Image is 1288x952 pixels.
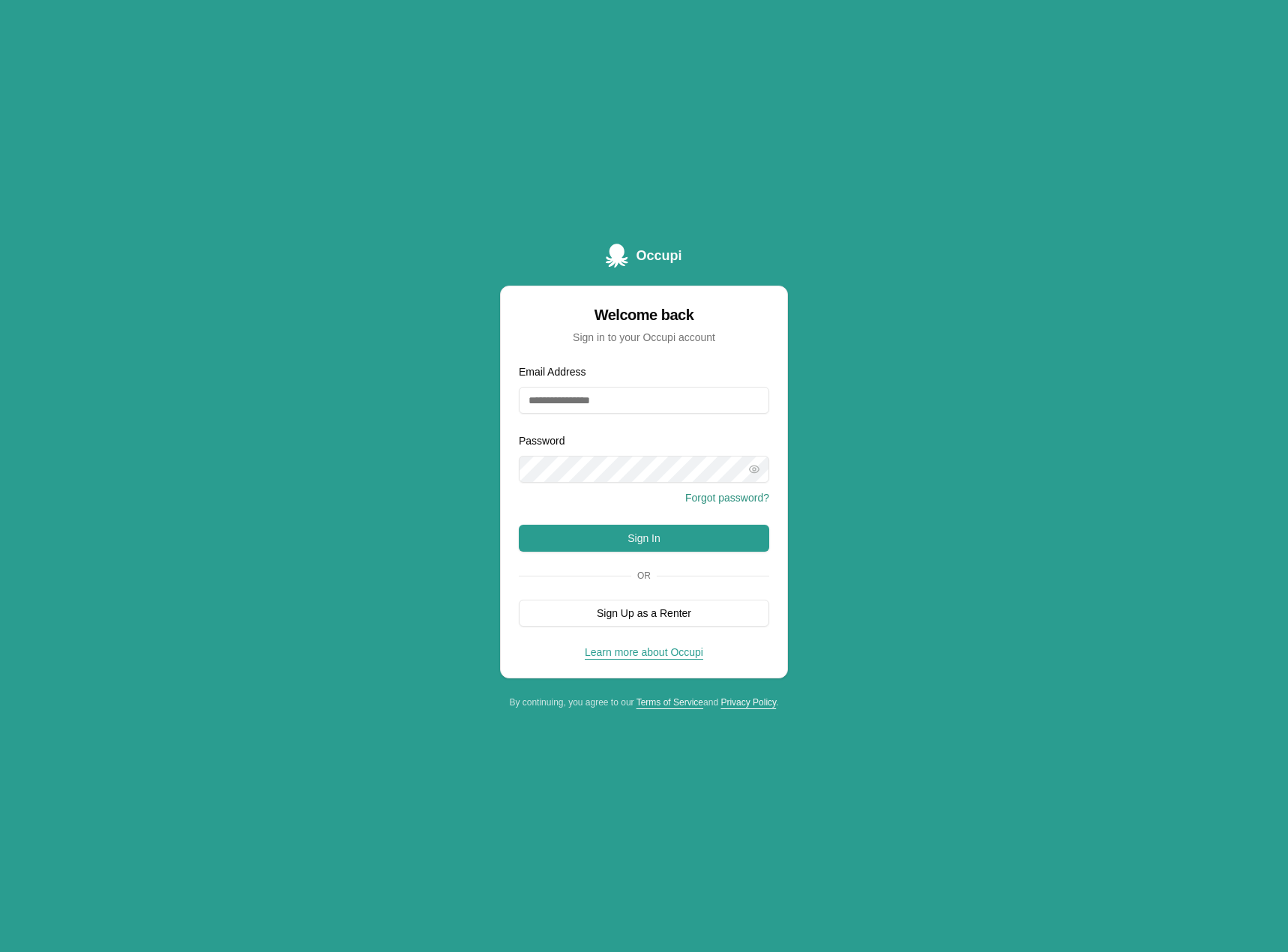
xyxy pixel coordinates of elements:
[637,697,703,708] a: Terms of Service
[519,435,565,447] label: Password
[500,696,788,708] div: By continuing, you agree to our and .
[631,570,657,582] span: Or
[519,304,769,325] div: Welcome back
[606,244,681,268] a: Occupi
[585,646,703,658] a: Learn more about Occupi
[685,490,769,505] button: Forgot password?
[636,245,681,266] span: Occupi
[519,600,769,627] button: Sign Up as a Renter
[519,525,769,552] button: Sign In
[519,366,586,378] label: Email Address
[720,697,776,708] a: Privacy Policy
[519,330,769,345] div: Sign in to your Occupi account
